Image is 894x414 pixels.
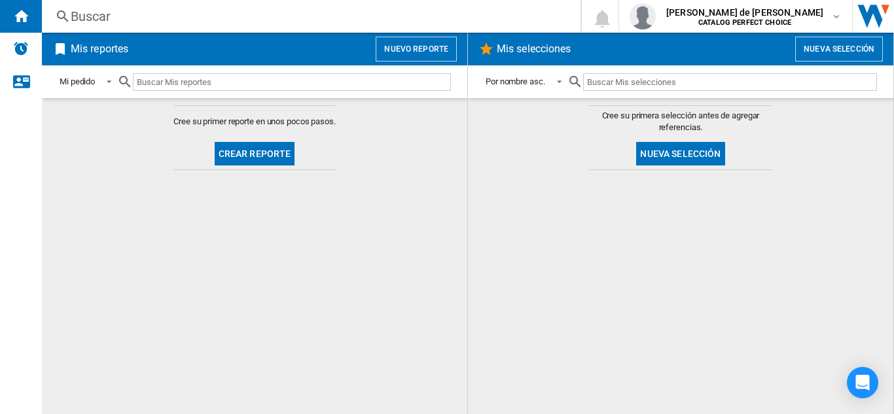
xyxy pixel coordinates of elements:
[494,37,574,61] h2: Mis selecciones
[68,37,131,61] h2: Mis reportes
[630,3,656,29] img: profile.jpg
[133,73,451,91] input: Buscar Mis reportes
[376,37,457,61] button: Nuevo reporte
[173,116,336,128] span: Cree su primer reporte en unos pocos pasos.
[71,7,546,26] div: Buscar
[60,77,95,86] div: Mi pedido
[847,367,878,398] div: Open Intercom Messenger
[486,77,545,86] div: Por nombre asc.
[215,142,295,165] button: Crear reporte
[666,6,823,19] span: [PERSON_NAME] de [PERSON_NAME]
[698,18,791,27] b: CATALOG PERFECT CHOICE
[589,110,772,133] span: Cree su primera selección antes de agregar referencias.
[795,37,883,61] button: Nueva selección
[636,142,724,165] button: Nueva selección
[13,41,29,56] img: alerts-logo.svg
[583,73,877,91] input: Buscar Mis selecciones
